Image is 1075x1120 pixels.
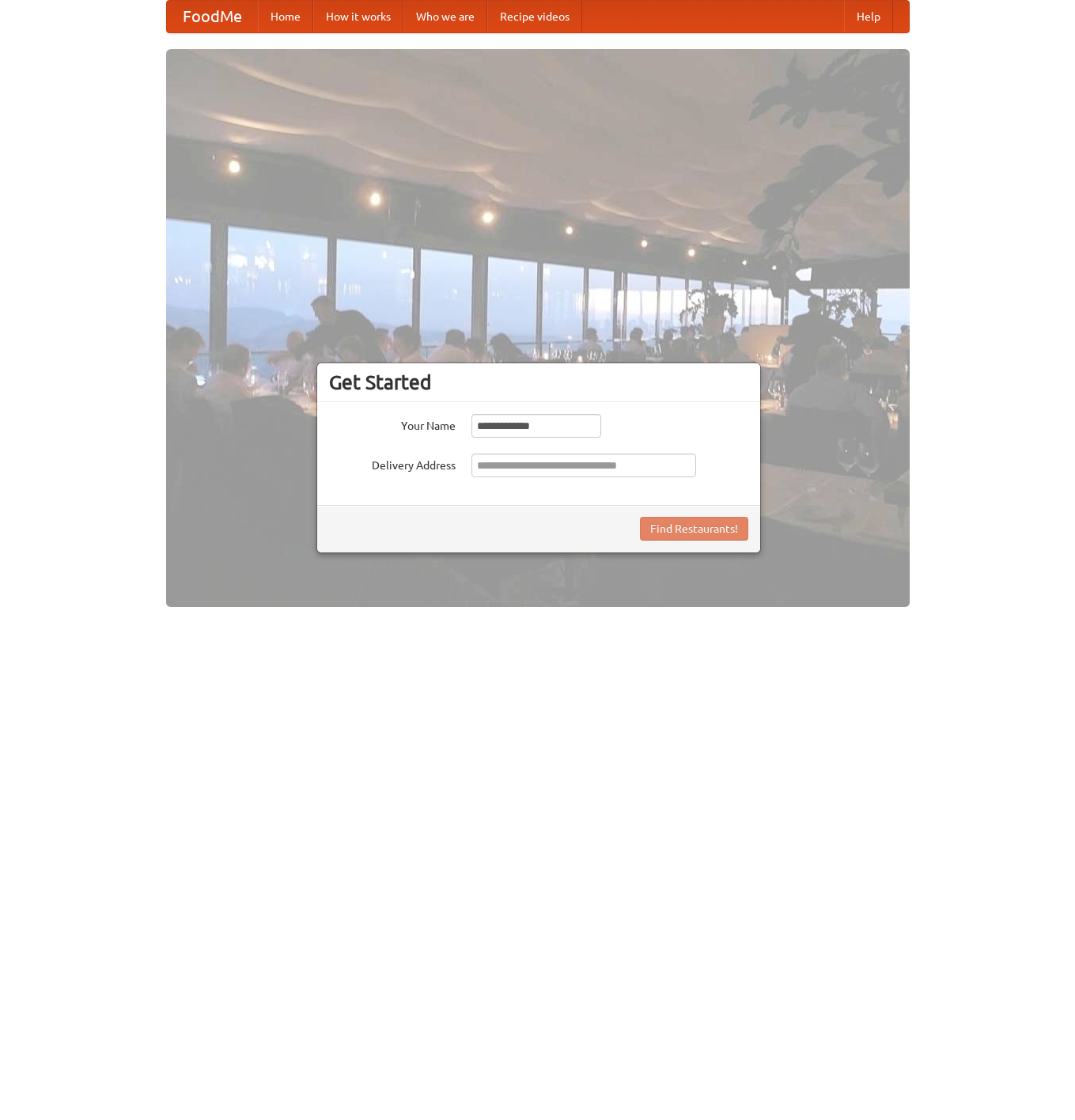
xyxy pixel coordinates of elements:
[844,1,893,32] a: Help
[313,1,403,32] a: How it works
[403,1,487,32] a: Who we are
[329,370,748,394] h3: Get Started
[487,1,582,32] a: Recipe videos
[258,1,313,32] a: Home
[640,517,748,541] button: Find Restaurants!
[167,1,258,32] a: FoodMe
[329,414,456,434] label: Your Name
[329,454,456,473] label: Delivery Address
